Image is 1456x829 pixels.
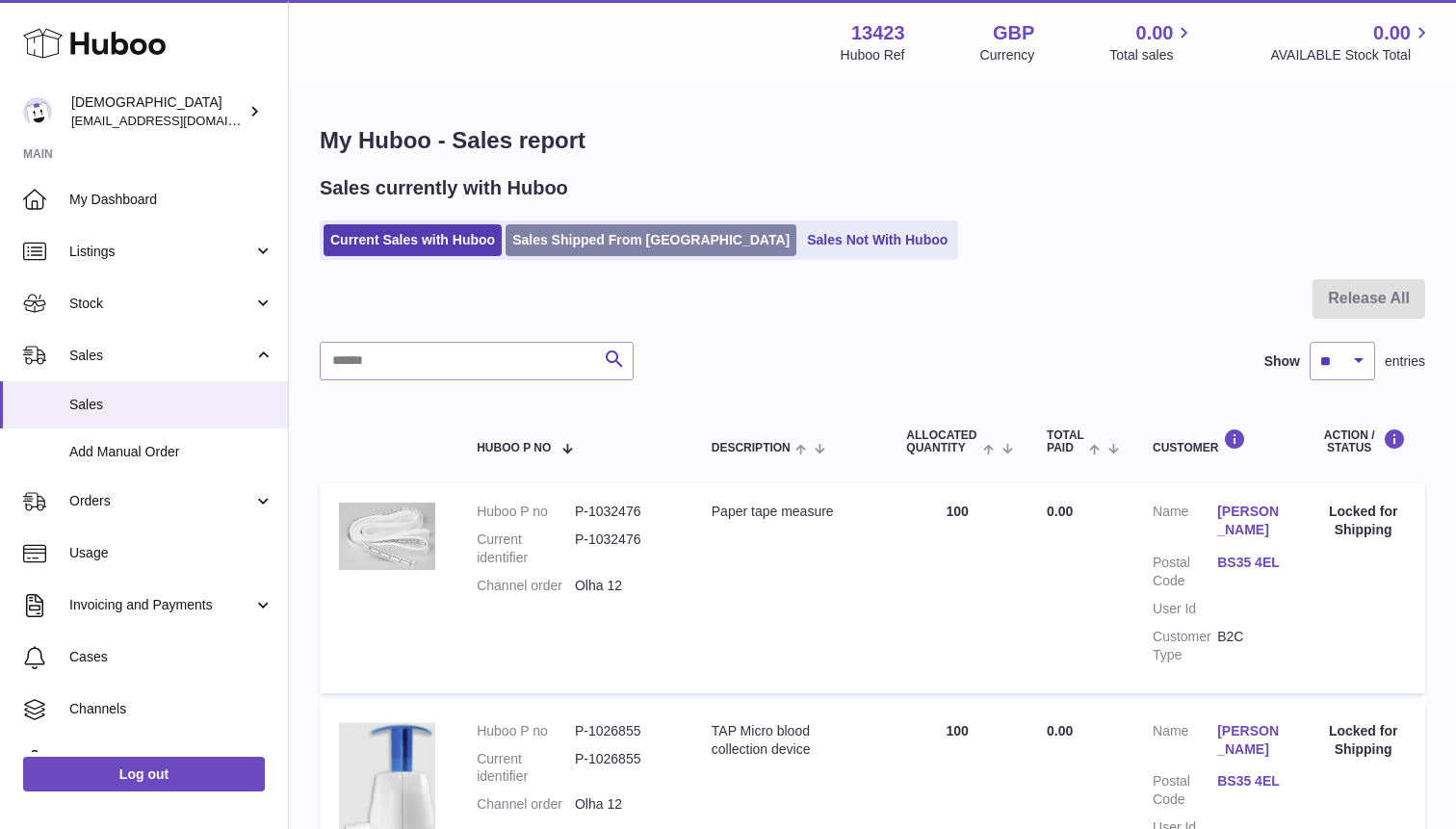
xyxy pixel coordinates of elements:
dd: Olha 12 [575,795,673,814]
dt: Customer Type [1153,628,1217,664]
a: Current Sales with Huboo [324,224,502,256]
a: [PERSON_NAME] [1217,503,1282,539]
dt: Channel order [477,795,575,814]
strong: GBP [993,20,1034,46]
div: Locked for Shipping [1320,503,1406,539]
span: AVAILABLE Stock Total [1270,46,1433,65]
label: Show [1264,352,1300,371]
a: Sales Not With Huboo [800,224,954,256]
div: Paper tape measure [712,503,869,521]
strong: 13423 [851,20,905,46]
dt: Postal Code [1153,554,1217,590]
span: Total sales [1109,46,1195,65]
a: BS35 4EL [1217,554,1282,572]
img: olgazyuz@outlook.com [23,97,52,126]
div: Huboo Ref [841,46,905,65]
dt: Postal Code [1153,772,1217,809]
span: 0.00 [1047,723,1073,738]
a: 0.00 AVAILABLE Stock Total [1270,20,1433,65]
div: Locked for Shipping [1320,722,1406,759]
dt: Channel order [477,577,575,595]
dd: P-1032476 [575,531,673,567]
dd: P-1026855 [575,750,673,787]
span: Orders [69,492,253,510]
span: Huboo P no [477,442,551,454]
a: BS35 4EL [1217,772,1282,790]
div: Customer [1153,428,1282,454]
span: Sales [69,396,273,414]
h1: My Huboo - Sales report [320,125,1425,156]
dd: P-1026855 [575,722,673,740]
dt: User Id [1153,600,1217,618]
a: 0.00 Total sales [1109,20,1195,65]
span: Sales [69,347,253,365]
dd: B2C [1217,628,1282,664]
span: Invoicing and Payments [69,596,253,614]
dd: P-1032476 [575,503,673,521]
span: Cases [69,648,273,666]
span: Usage [69,544,273,562]
div: Currency [980,46,1035,65]
img: 1739881904.png [339,503,435,570]
dt: Current identifier [477,531,575,567]
span: Listings [69,243,253,261]
a: [PERSON_NAME] [1217,722,1282,759]
span: Channels [69,700,273,718]
span: 0.00 [1047,504,1073,519]
span: Description [712,442,791,454]
div: TAP Micro blood collection device [712,722,869,759]
dt: Current identifier [477,750,575,787]
div: [DEMOGRAPHIC_DATA] [71,93,245,130]
dt: Name [1153,503,1217,544]
span: 0.00 [1136,20,1174,46]
span: Total paid [1047,429,1084,454]
span: 0.00 [1373,20,1411,46]
a: Sales Shipped From [GEOGRAPHIC_DATA] [506,224,796,256]
a: Log out [23,757,265,791]
div: Action / Status [1320,428,1406,454]
dd: Olha 12 [575,577,673,595]
span: Stock [69,295,253,313]
span: [EMAIL_ADDRESS][DOMAIN_NAME] [71,113,283,128]
span: entries [1385,352,1425,371]
span: Add Manual Order [69,443,273,461]
td: 100 [887,483,1027,692]
dt: Huboo P no [477,722,575,740]
span: My Dashboard [69,191,273,209]
dt: Huboo P no [477,503,575,521]
h2: Sales currently with Huboo [320,175,568,201]
dt: Name [1153,722,1217,764]
span: ALLOCATED Quantity [906,429,977,454]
